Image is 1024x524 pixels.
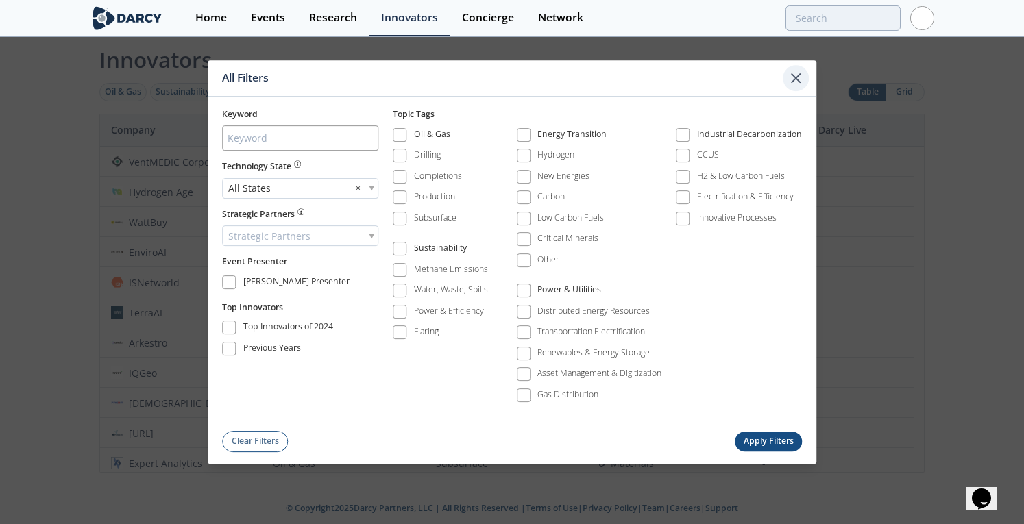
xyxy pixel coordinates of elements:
div: Subsurface [414,212,456,224]
div: Low Carbon Fuels [537,212,604,224]
div: Power & Efficiency [414,305,484,317]
div: Critical Minerals [537,233,598,245]
div: Electrification & Efficiency [697,191,794,203]
div: Hydrogen [537,149,574,162]
button: Event Presenter [222,255,287,268]
div: Completions [414,170,462,182]
div: Network [538,12,583,23]
div: Distributed Energy Resources [537,305,650,317]
img: Profile [910,6,934,30]
div: Asset Management & Digitization [537,368,661,380]
div: All Filters [222,65,783,91]
div: Oil & Gas [414,128,450,145]
button: Clear Filters [222,431,288,452]
div: Strategic Partners [222,225,378,246]
div: New Energies [537,170,589,182]
div: Water, Waste, Spills [414,284,488,297]
span: Topic Tags [393,108,435,120]
div: Carbon [537,191,565,203]
span: Technology State [222,161,291,173]
div: Home [195,12,227,23]
span: Keyword [222,108,258,120]
div: Methane Emissions [414,263,488,275]
div: Previous Years [243,342,301,358]
span: × [356,181,361,195]
div: Transportation Electrification [537,326,645,338]
div: [PERSON_NAME] Presenter [243,275,350,292]
div: Power & Utilities [537,284,601,301]
div: Top Innovators of 2024 [243,321,333,338]
button: Apply Filters [735,432,802,451]
div: Flaring [414,326,439,338]
img: logo-wide.svg [90,6,164,30]
span: Strategic Partners [228,226,310,245]
span: All States [228,179,271,198]
div: Research [309,12,357,23]
div: Gas Distribution [537,388,598,401]
input: Advanced Search [785,5,901,31]
div: Events [251,12,285,23]
div: Other [537,253,559,266]
div: CCUS [697,149,719,162]
div: Drilling [414,149,441,162]
iframe: chat widget [966,469,1010,510]
div: Industrial Decarbonization [697,128,802,145]
span: Event Presenter [222,255,287,267]
div: Concierge [462,12,514,23]
div: Sustainability [414,242,467,259]
button: Technology State [222,161,301,173]
div: Innovative Processes [697,212,777,224]
button: Strategic Partners [222,208,304,221]
div: Production [414,191,455,203]
div: Innovators [381,12,438,23]
div: Renewables & Energy Storage [537,347,650,359]
img: information.svg [294,161,302,169]
div: All States × [222,178,378,199]
span: Top Innovators [222,301,283,313]
img: information.svg [297,208,305,216]
div: H2 & Low Carbon Fuels [697,170,785,182]
input: Keyword [222,126,378,151]
div: Energy Transition [537,128,607,145]
span: Strategic Partners [222,208,295,221]
button: Top Innovators [222,301,283,314]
